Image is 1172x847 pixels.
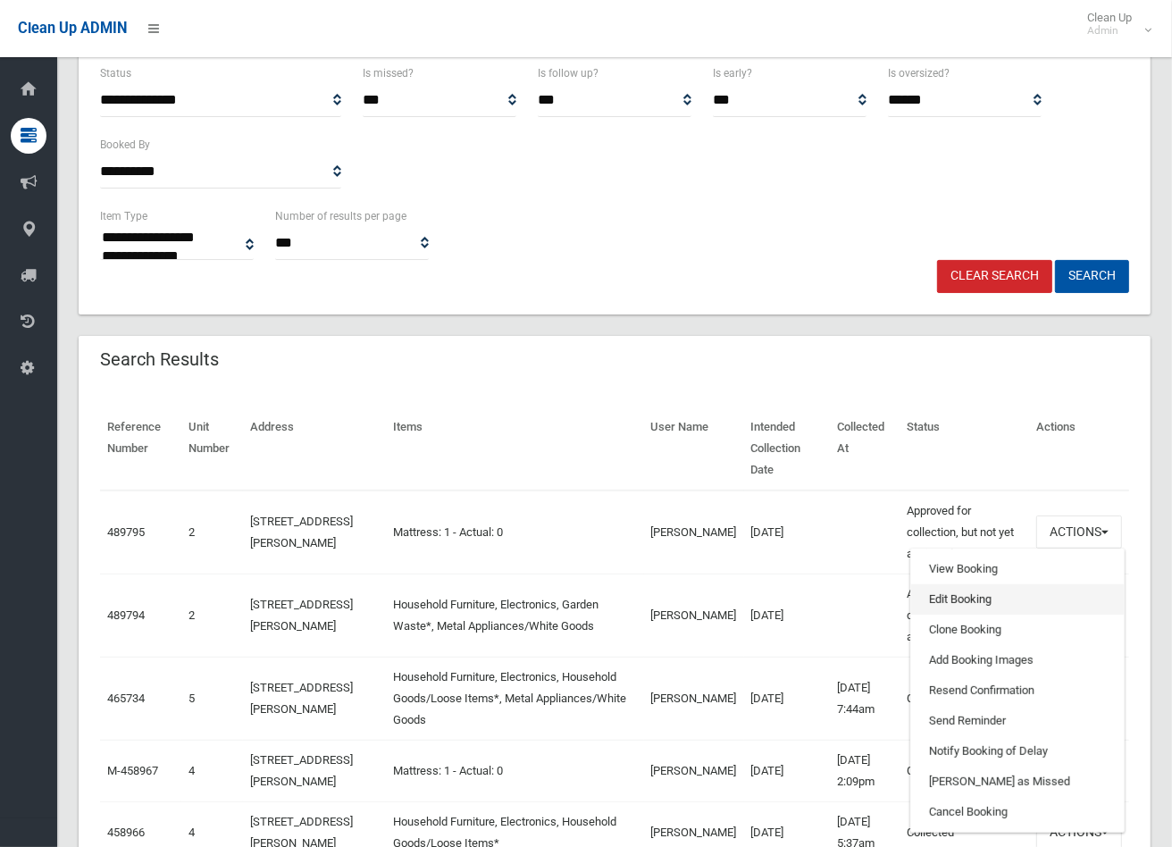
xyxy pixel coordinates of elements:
td: [DATE] 2:09pm [830,740,900,801]
button: Actions [1036,516,1122,549]
a: Notify Booking of Delay [911,736,1124,767]
a: 489794 [107,608,145,622]
th: User Name [644,407,744,491]
label: Is missed? [363,63,414,83]
td: [DATE] [744,657,831,740]
a: 489795 [107,525,145,539]
td: 2 [181,574,244,657]
span: Clean Up ADMIN [18,20,127,37]
a: Edit Booking [911,584,1124,615]
td: 2 [181,491,244,574]
td: Collected [900,657,1029,740]
label: Status [100,63,131,83]
td: [PERSON_NAME] [644,574,744,657]
td: Household Furniture, Electronics, Garden Waste*, Metal Appliances/White Goods [386,574,643,657]
th: Items [386,407,643,491]
label: Is follow up? [538,63,599,83]
label: Is oversized? [888,63,950,83]
a: Clone Booking [911,615,1124,645]
a: Clear Search [937,260,1052,293]
th: Address [243,407,386,491]
a: View Booking [911,554,1124,584]
a: Add Booking Images [911,645,1124,675]
td: 5 [181,657,244,740]
td: [DATE] [744,740,831,801]
td: [DATE] [744,491,831,574]
td: Mattress: 1 - Actual: 0 [386,740,643,801]
small: Admin [1087,24,1132,38]
td: 4 [181,740,244,801]
td: [PERSON_NAME] [644,491,744,574]
a: [PERSON_NAME] as Missed [911,767,1124,797]
button: Search [1055,260,1129,293]
td: [DATE] 7:44am [830,657,900,740]
label: Is early? [713,63,752,83]
label: Number of results per page [275,206,406,226]
th: Actions [1029,407,1129,491]
th: Reference Number [100,407,181,491]
td: [DATE] [744,574,831,657]
td: [PERSON_NAME] [644,740,744,801]
a: Resend Confirmation [911,675,1124,706]
a: M-458967 [107,764,158,777]
header: Search Results [79,342,240,377]
span: Clean Up [1078,11,1150,38]
a: 458966 [107,826,145,839]
td: Approved for collection, but not yet assigned to route [900,491,1029,574]
td: Household Furniture, Electronics, Household Goods/Loose Items*, Metal Appliances/White Goods [386,657,643,740]
th: Unit Number [181,407,244,491]
a: [STREET_ADDRESS][PERSON_NAME] [250,681,353,716]
label: Item Type [100,206,147,226]
th: Status [900,407,1029,491]
a: Send Reminder [911,706,1124,736]
a: [STREET_ADDRESS][PERSON_NAME] [250,515,353,549]
td: Approved for collection, but not yet assigned to route [900,574,1029,657]
a: [STREET_ADDRESS][PERSON_NAME] [250,753,353,788]
a: [STREET_ADDRESS][PERSON_NAME] [250,598,353,633]
a: Cancel Booking [911,797,1124,827]
a: 465734 [107,692,145,705]
th: Intended Collection Date [744,407,831,491]
td: [PERSON_NAME] [644,657,744,740]
td: Mattress: 1 - Actual: 0 [386,491,643,574]
th: Collected At [830,407,900,491]
label: Booked By [100,135,150,155]
td: Collected [900,740,1029,801]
